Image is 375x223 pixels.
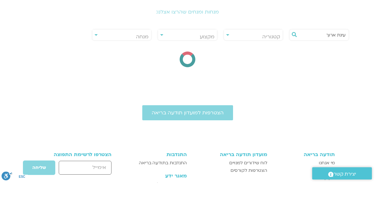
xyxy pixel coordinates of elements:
a: צור קשר [274,207,335,215]
span: הצטרפות למועדון תודעה בריאה [152,150,224,156]
span: מקצוע [200,74,215,81]
a: ההקלטות שלי [228,3,265,15]
button: שליחה [23,201,56,216]
span: שליחה [32,206,46,211]
a: התנדבות בתודעה בריאה [129,200,187,207]
span: מנחה [136,74,149,81]
a: מי אנחנו [274,200,335,207]
a: לוח שידורים [270,3,309,15]
h3: הצטרפו לרשימת התפוצה [40,192,111,198]
img: תודעה בריאה [335,5,362,14]
span: התנדבות בתודעה בריאה [139,200,187,207]
input: אימייל [59,201,111,215]
a: תמכו בנו [117,3,143,15]
h2: מנחות ומנחים שהרצו אצלנו: [12,50,363,55]
h3: תודעה בריאה [274,192,335,198]
a: קורסים ופעילות [177,3,223,15]
h3: התנדבות [129,192,187,198]
form: טופס חדש [40,201,111,219]
a: תקנון [274,215,335,222]
a: עזרה [148,3,172,15]
a: הצטרפות למועדון תודעה בריאה [142,146,233,161]
a: הצטרפות לקורסים [193,207,267,215]
span: יצירת קשר [334,210,356,219]
input: חיפוש [299,70,345,81]
h3: מאגר ידע [129,214,187,219]
span: הצטרפות לקורסים [231,207,267,215]
a: לוח שידורים למנויים [193,200,267,207]
span: קטגוריה [262,74,280,81]
h3: מועדון תודעה בריאה [193,192,267,198]
a: יצירת קשר [312,208,372,220]
span: מי אנחנו [319,200,335,207]
span: לוח שידורים למנויים [229,200,267,207]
